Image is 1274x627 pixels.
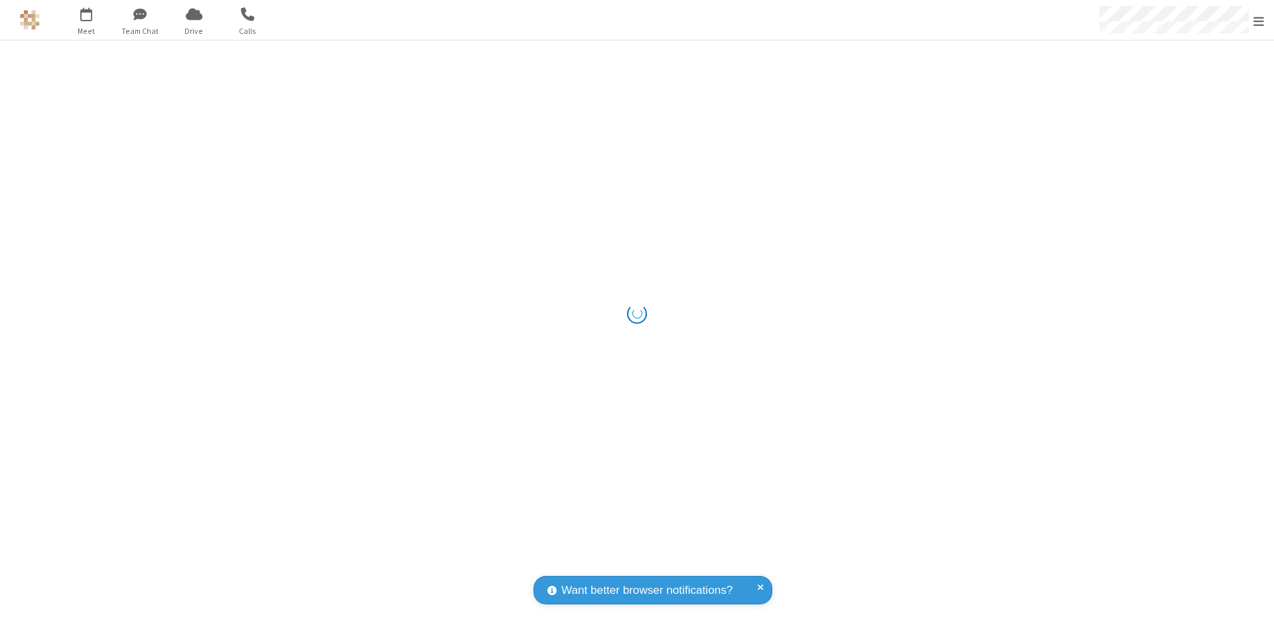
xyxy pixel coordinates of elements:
iframe: Chat [1241,592,1264,618]
span: Meet [62,25,111,37]
span: Want better browser notifications? [561,582,733,599]
img: Astra [20,10,40,30]
span: Calls [223,25,273,37]
span: Team Chat [115,25,165,37]
span: Drive [169,25,219,37]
